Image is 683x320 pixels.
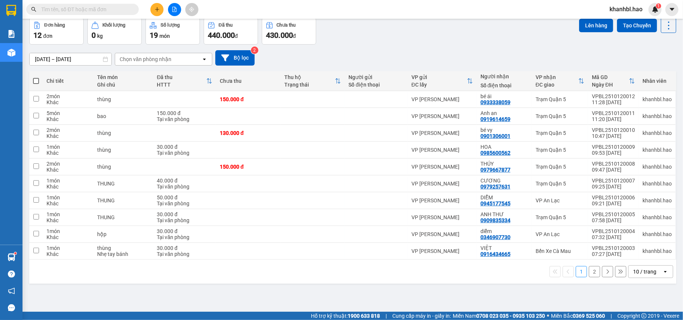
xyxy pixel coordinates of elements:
div: 09:21 [DATE] [592,200,635,206]
div: khanhbl.hao [642,147,672,153]
div: Nhẹ tay bánh [97,251,149,257]
div: Người gửi [348,74,404,80]
div: VP gửi [411,74,467,80]
button: Chưa thu430.000đ [262,18,316,45]
div: Trạm Quận 5 [536,147,584,153]
div: 0901306001 [480,133,510,139]
div: Trạm Quận 5 [536,96,584,102]
div: CƯƠNG [480,178,528,184]
div: khanhbl.hao [642,164,672,170]
div: Khác [47,217,90,223]
div: Tại văn phòng [157,234,212,240]
div: THÚY [480,161,528,167]
div: khanhbl.hao [642,231,672,237]
span: question-circle [8,271,15,278]
span: đ [235,33,238,39]
div: 2 món [47,93,90,99]
span: 1 [657,3,660,9]
div: bé ái [480,93,528,99]
div: VPBL2510120005 [592,211,635,217]
div: Chọn văn phòng nhận [120,55,171,63]
div: 150.000 đ [220,96,277,102]
div: VPBL2510120012 [592,93,635,99]
span: ⚪️ [547,314,549,317]
div: diễm [480,228,528,234]
div: hộp [97,231,149,237]
div: Khác [47,133,90,139]
button: Lên hàng [579,19,613,32]
div: thùng [97,245,149,251]
div: Trạm Quận 5 [536,113,584,119]
div: THUNG [97,197,149,203]
button: Số lượng19món [146,18,200,45]
div: bé vy [480,127,528,133]
div: Tại văn phòng [157,116,212,122]
div: DIỂM [480,194,528,200]
div: thùng [97,96,149,102]
div: Trạm Quận 5 [536,130,584,136]
svg: open [662,269,668,275]
div: 150.000 đ [157,110,212,116]
div: VP [PERSON_NAME] [411,197,473,203]
div: khanhbl.hao [642,181,672,187]
div: 1 món [47,211,90,217]
img: logo.jpg [9,9,47,47]
b: GỬI : VP [PERSON_NAME] [9,54,131,67]
div: VP An Lạc [536,197,584,203]
div: 2 món [47,161,90,167]
div: Khác [47,167,90,173]
div: Tại văn phòng [157,200,212,206]
span: 19 [150,31,158,40]
div: Anh an [480,110,528,116]
div: Tại văn phòng [157,150,212,156]
button: Đơn hàng12đơn [29,18,84,45]
div: Số điện thoại [348,82,404,88]
button: Tạo Chuyến [617,19,657,32]
div: VP An Lạc [536,231,584,237]
span: Hỗ trợ kỹ thuật: [311,312,380,320]
div: ĐC lấy [411,82,467,88]
div: 0909835334 [480,217,510,223]
div: VPBL2510120008 [592,161,635,167]
span: kg [97,33,103,39]
button: file-add [168,3,181,16]
span: khanhbl.hao [603,4,648,14]
div: Ngày ĐH [592,82,629,88]
th: Toggle SortBy [532,71,588,91]
div: thùng [97,130,149,136]
div: bao [97,113,149,119]
div: khanhbl.hao [642,96,672,102]
span: copyright [641,313,647,319]
strong: 1900 633 818 [348,313,380,319]
div: VPBL2510120003 [592,245,635,251]
span: search [31,7,36,12]
div: VPBL2510120006 [592,194,635,200]
div: Trạm Quận 5 [536,164,584,170]
div: Số lượng [161,22,180,28]
strong: 0708 023 035 - 0935 103 250 [476,313,545,319]
div: 10:47 [DATE] [592,133,635,139]
div: 150.000 đ [220,164,277,170]
div: VPBL2510120009 [592,144,635,150]
div: Số điện thoại [480,82,528,88]
span: đơn [43,33,53,39]
div: Khác [47,234,90,240]
div: 0933338059 [480,99,510,105]
div: VPBL2510120004 [592,228,635,234]
span: message [8,304,15,311]
div: 07:58 [DATE] [592,217,635,223]
button: aim [185,3,198,16]
img: warehouse-icon [8,253,15,261]
button: Đã thu440.000đ [204,18,258,45]
div: khanhbl.hao [642,214,672,220]
div: khanhbl.hao [642,248,672,254]
div: 07:27 [DATE] [592,251,635,257]
div: VP [PERSON_NAME] [411,96,473,102]
div: khanhbl.hao [642,113,672,119]
img: icon-new-feature [652,6,659,13]
div: Khối lượng [102,22,125,28]
button: 2 [589,266,600,277]
div: VP [PERSON_NAME] [411,164,473,170]
div: 130.000 đ [220,130,277,136]
img: solution-icon [8,30,15,38]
